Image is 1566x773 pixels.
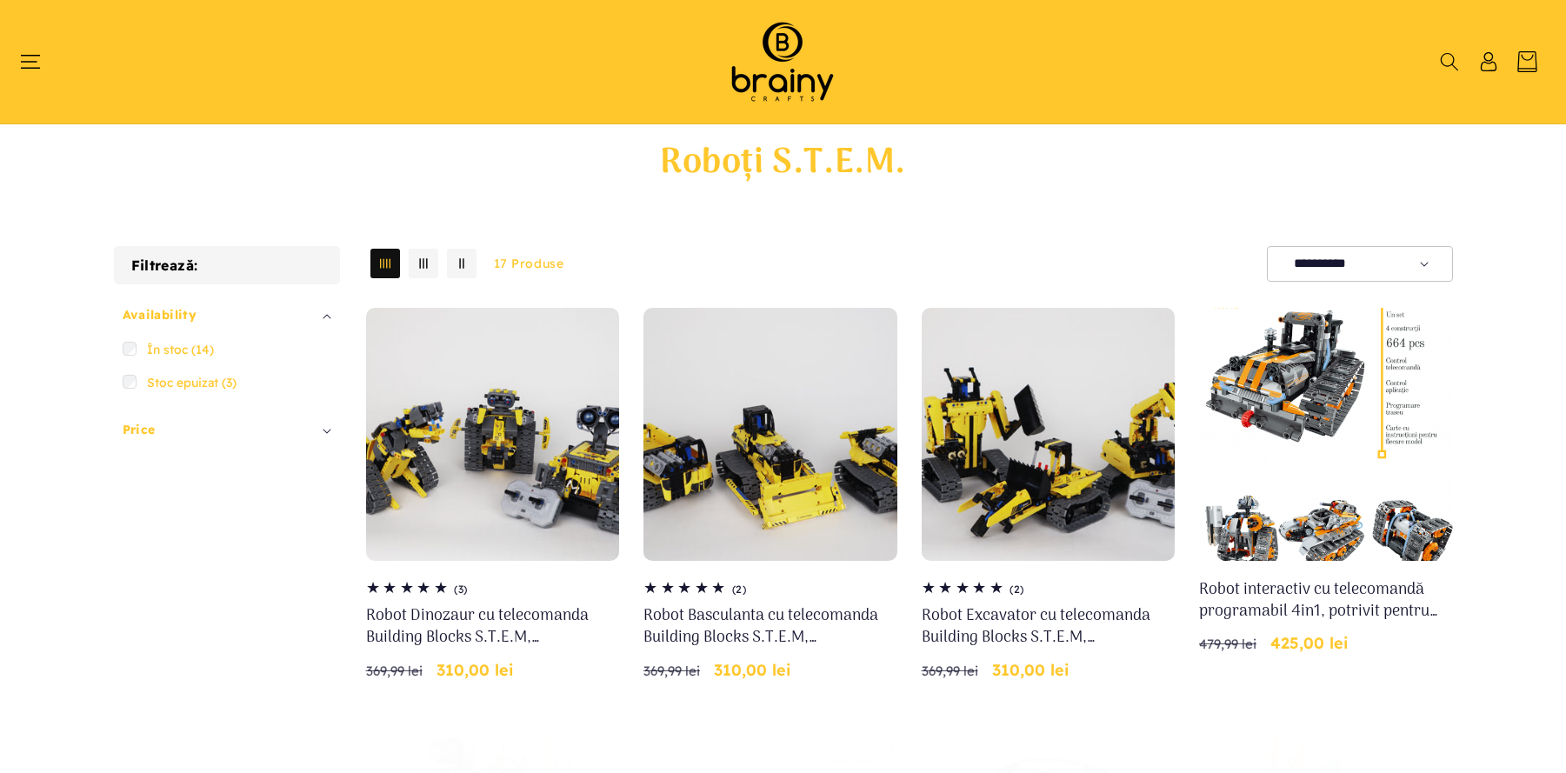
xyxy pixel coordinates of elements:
[123,422,156,437] span: Price
[709,17,856,106] img: Brainy Crafts
[114,297,340,333] summary: Availability (0 selectat)
[147,342,214,357] span: În stoc (14)
[1199,579,1453,623] a: Robot interactiv cu telecomandă programabil 4in1, potrivit pentru interior și exterior, Robot/Tan...
[366,605,620,649] a: Robot Dinozaur cu telecomanda Building Blocks S.T.E.M, Programabil 3 in 1, pentru interior si ext...
[114,412,340,448] summary: Price
[1438,52,1460,71] summary: Căutați
[28,52,50,71] summary: Meniu
[114,246,340,284] h2: Filtrează:
[922,605,1176,649] a: Robot Excavator cu telecomanda Building Blocks S.T.E.M, Programabil 3 in 1, Echipament de constru...
[114,146,1453,181] h1: Roboți S.T.E.M.
[147,375,237,390] span: Stoc epuizat (3)
[643,605,897,649] a: Robot Basculanta cu telecomanda Building Blocks S.T.E.M, Programabil 3 in 1, pentru interior si e...
[494,256,564,271] span: 17 produse
[123,307,197,323] span: Availability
